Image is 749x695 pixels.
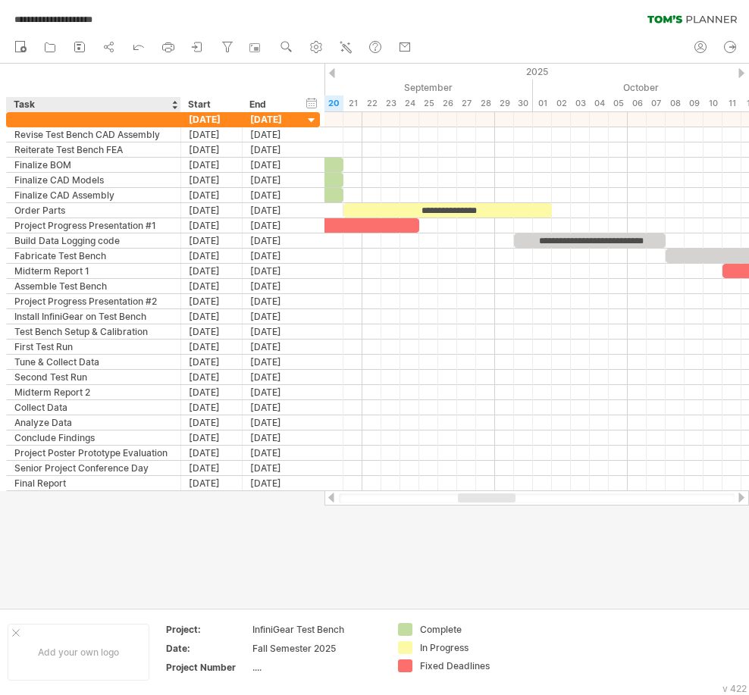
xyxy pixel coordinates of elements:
[438,95,457,111] div: Friday, 26 September 2025
[243,415,304,430] div: [DATE]
[181,142,243,157] div: [DATE]
[181,446,243,460] div: [DATE]
[243,294,304,308] div: [DATE]
[14,340,173,354] div: First Test Run
[243,355,304,369] div: [DATE]
[249,97,295,112] div: End
[243,340,304,354] div: [DATE]
[181,415,243,430] div: [DATE]
[14,173,173,187] div: Finalize CAD Models
[590,95,609,111] div: Saturday, 4 October 2025
[14,430,173,445] div: Conclude Findings
[181,324,243,339] div: [DATE]
[181,430,243,445] div: [DATE]
[14,476,173,490] div: Final Report
[14,355,173,369] div: Tune & Collect Data
[722,95,741,111] div: Saturday, 11 October 2025
[14,415,173,430] div: Analyze Data
[14,385,173,399] div: Midterm Report 2
[181,476,243,490] div: [DATE]
[476,95,495,111] div: Sunday, 28 September 2025
[188,97,233,112] div: Start
[400,95,419,111] div: Wednesday, 24 September 2025
[14,142,173,157] div: Reiterate Test Bench FEA
[243,430,304,445] div: [DATE]
[181,400,243,415] div: [DATE]
[243,461,304,475] div: [DATE]
[243,385,304,399] div: [DATE]
[571,95,590,111] div: Friday, 3 October 2025
[495,95,514,111] div: Monday, 29 September 2025
[166,623,249,636] div: Project:
[343,95,362,111] div: Sunday, 21 September 2025
[252,623,380,636] div: InfiniGear Test Bench
[704,95,722,111] div: Friday, 10 October 2025
[181,218,243,233] div: [DATE]
[252,642,380,655] div: Fall Semester 2025
[609,95,628,111] div: Sunday, 5 October 2025
[14,203,173,218] div: Order Parts
[362,95,381,111] div: Monday, 22 September 2025
[243,218,304,233] div: [DATE]
[243,112,304,127] div: [DATE]
[243,127,304,142] div: [DATE]
[14,233,173,248] div: Build Data Logging code
[14,264,173,278] div: Midterm Report 1
[14,97,172,112] div: Task
[181,112,243,127] div: [DATE]
[181,127,243,142] div: [DATE]
[166,642,249,655] div: Date:
[181,264,243,278] div: [DATE]
[14,158,173,172] div: Finalize BOM
[243,279,304,293] div: [DATE]
[14,309,173,324] div: Install InfiniGear on Test Bench
[243,324,304,339] div: [DATE]
[243,309,304,324] div: [DATE]
[243,188,304,202] div: [DATE]
[243,203,304,218] div: [DATE]
[181,279,243,293] div: [DATE]
[181,203,243,218] div: [DATE]
[181,249,243,263] div: [DATE]
[628,95,647,111] div: Monday, 6 October 2025
[181,173,243,187] div: [DATE]
[14,188,173,202] div: Finalize CAD Assembly
[243,142,304,157] div: [DATE]
[243,400,304,415] div: [DATE]
[420,641,503,654] div: In Progress
[243,264,304,278] div: [DATE]
[243,370,304,384] div: [DATE]
[14,294,173,308] div: Project Progress Presentation #2
[14,324,173,339] div: Test Bench Setup & Calibration
[14,249,173,263] div: Fabricate Test Bench
[420,659,503,672] div: Fixed Deadlines
[8,624,149,681] div: Add your own logo
[552,95,571,111] div: Thursday, 2 October 2025
[181,461,243,475] div: [DATE]
[514,95,533,111] div: Tuesday, 30 September 2025
[533,95,552,111] div: Wednesday, 1 October 2025
[14,279,173,293] div: Assemble Test Bench
[243,173,304,187] div: [DATE]
[243,249,304,263] div: [DATE]
[14,370,173,384] div: Second Test Run
[181,233,243,248] div: [DATE]
[243,158,304,172] div: [DATE]
[14,218,173,233] div: Project Progress Presentation #1
[181,340,243,354] div: [DATE]
[666,95,685,111] div: Wednesday, 8 October 2025
[381,95,400,111] div: Tuesday, 23 September 2025
[420,623,503,636] div: Complete
[181,188,243,202] div: [DATE]
[14,400,173,415] div: Collect Data
[14,446,173,460] div: Project Poster Prototype Evaluation
[14,461,173,475] div: Senior Project Conference Day
[252,661,380,674] div: ....
[14,127,173,142] div: Revise Test Bench CAD Assembly
[324,95,343,111] div: Saturday, 20 September 2025
[166,661,249,674] div: Project Number
[419,95,438,111] div: Thursday, 25 September 2025
[181,294,243,308] div: [DATE]
[243,233,304,248] div: [DATE]
[181,355,243,369] div: [DATE]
